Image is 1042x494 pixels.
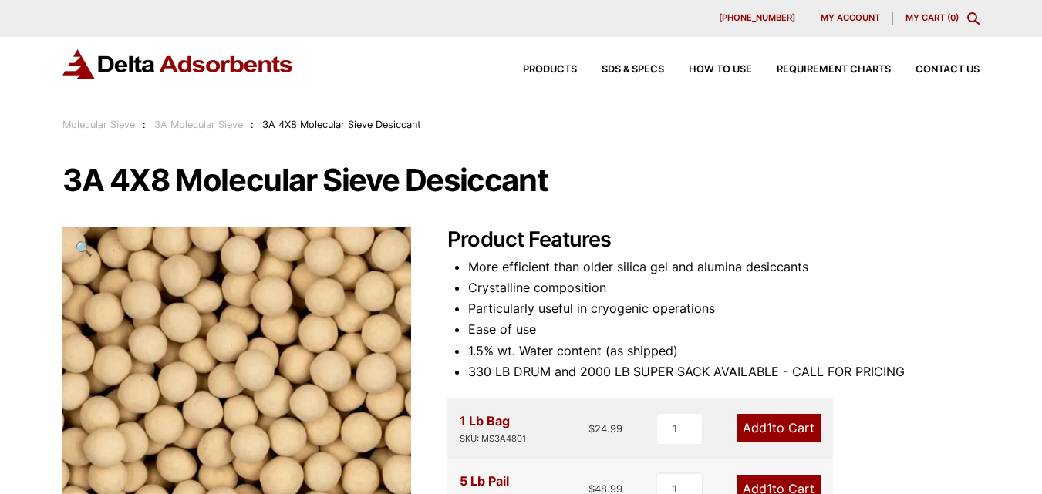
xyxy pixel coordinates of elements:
[447,227,980,253] h2: Product Features
[767,420,772,435] span: 1
[588,422,622,435] bdi: 24.99
[468,361,980,382] li: 330 LB DRUM and 2000 LB SUPER SACK AVAILABLE - CALL FOR PRICING
[62,119,135,130] a: Molecular Sieve
[468,341,980,361] li: 1.5% wt. Water content (as shipped)
[752,65,891,75] a: Requirement Charts
[602,65,664,75] span: SDS & SPECS
[468,277,980,298] li: Crystalline composition
[737,414,821,442] a: Add1to Cart
[498,65,577,75] a: Products
[143,119,146,130] span: :
[62,49,294,79] img: Delta Adsorbents
[468,257,980,277] li: More efficient than older silica gel and alumina desiccants
[905,12,959,23] a: My Cart (0)
[950,12,956,23] span: 0
[719,14,795,22] span: [PHONE_NUMBER]
[808,12,893,25] a: My account
[916,65,980,75] span: Contact Us
[62,164,980,197] h1: 3A 4X8 Molecular Sieve Desiccant
[664,65,752,75] a: How to Use
[523,65,577,75] span: Products
[777,65,891,75] span: Requirement Charts
[468,319,980,340] li: Ease of use
[251,119,254,130] span: :
[706,12,808,25] a: [PHONE_NUMBER]
[588,422,595,435] span: $
[468,298,980,319] li: Particularly useful in cryogenic operations
[460,432,526,446] div: SKU: MS3A4801
[577,65,664,75] a: SDS & SPECS
[75,240,93,257] span: 🔍
[689,65,752,75] span: How to Use
[154,119,243,130] a: 3A Molecular Sieve
[891,65,980,75] a: Contact Us
[821,14,880,22] span: My account
[62,227,105,270] a: View full-screen image gallery
[262,119,421,130] span: 3A 4X8 Molecular Sieve Desiccant
[967,12,980,25] div: Toggle Modal Content
[460,411,526,446] div: 1 Lb Bag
